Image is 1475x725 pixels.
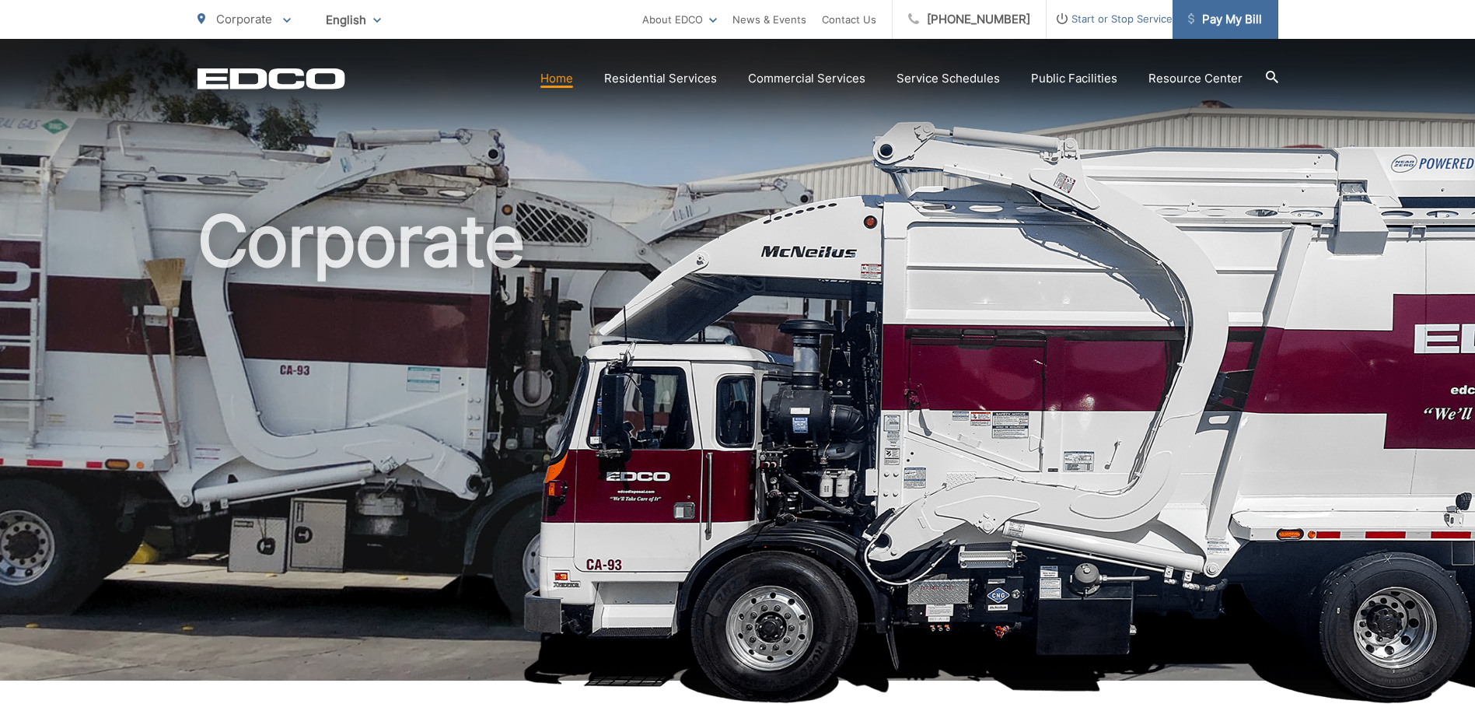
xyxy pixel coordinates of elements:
[642,10,717,29] a: About EDCO
[748,69,865,88] a: Commercial Services
[197,68,345,89] a: EDCD logo. Return to the homepage.
[197,202,1278,695] h1: Corporate
[314,6,393,33] span: English
[540,69,573,88] a: Home
[732,10,806,29] a: News & Events
[1031,69,1117,88] a: Public Facilities
[216,12,272,26] span: Corporate
[1148,69,1243,88] a: Resource Center
[604,69,717,88] a: Residential Services
[897,69,1000,88] a: Service Schedules
[1188,10,1262,29] span: Pay My Bill
[822,10,876,29] a: Contact Us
